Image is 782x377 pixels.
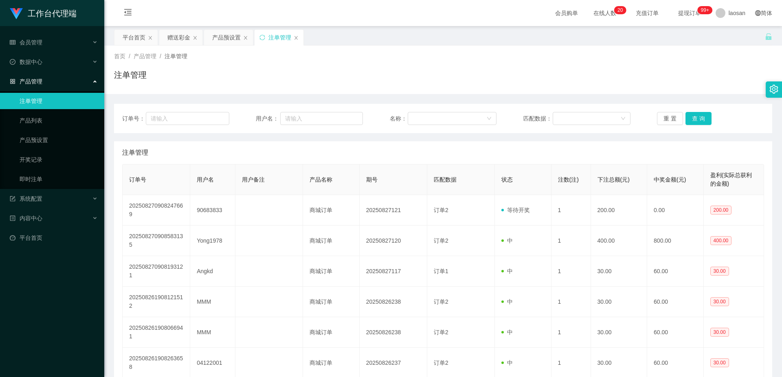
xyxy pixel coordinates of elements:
[123,226,190,256] td: 202508270908583135
[657,112,683,125] button: 重 置
[755,10,761,16] i: 图标: global
[360,256,427,287] td: 20250827117
[434,176,457,183] span: 匹配数据
[710,297,729,306] span: 30.00
[710,236,732,245] span: 400.00
[647,287,704,317] td: 60.00
[212,30,241,45] div: 产品预设置
[310,176,332,183] span: 产品名称
[434,329,448,335] span: 订单2
[710,172,752,187] span: 盈利(实际总获利的金额)
[434,207,448,213] span: 订单2
[114,53,125,59] span: 首页
[10,39,42,46] span: 会员管理
[589,10,620,16] span: 在线人数
[20,132,98,148] a: 产品预设置
[123,287,190,317] td: 202508261908121512
[20,93,98,109] a: 注单管理
[501,329,513,335] span: 中
[647,256,704,287] td: 60.00
[710,328,729,337] span: 30.00
[190,256,235,287] td: Angkd
[20,151,98,168] a: 开奖记录
[501,359,513,366] span: 中
[10,8,23,20] img: logo.9652507e.png
[10,230,98,246] a: 图标: dashboard平台首页
[647,195,704,226] td: 0.00
[10,59,15,65] i: 图标: check-circle-o
[114,69,147,81] h1: 注单管理
[501,237,513,244] span: 中
[280,112,363,125] input: 请输入
[242,176,265,183] span: 用户备注
[129,53,130,59] span: /
[551,256,591,287] td: 1
[303,195,360,226] td: 商城订单
[551,287,591,317] td: 1
[551,195,591,226] td: 1
[10,215,15,221] i: 图标: profile
[303,256,360,287] td: 商城订单
[360,226,427,256] td: 20250827120
[28,0,77,26] h1: 工作台代理端
[303,317,360,348] td: 商城订单
[487,116,492,122] i: 图标: down
[647,317,704,348] td: 60.00
[303,287,360,317] td: 商城订单
[129,176,146,183] span: 订单号
[591,195,648,226] td: 200.00
[710,358,729,367] span: 30.00
[146,112,229,125] input: 请输入
[122,114,146,123] span: 订单号：
[685,112,712,125] button: 查 询
[148,35,153,40] i: 图标: close
[597,176,630,183] span: 下注总额(元)
[632,10,663,16] span: 充值订单
[501,207,530,213] span: 等待开奖
[434,268,448,274] span: 订单1
[190,317,235,348] td: MMM
[114,0,142,26] i: 图标: menu-fold
[123,317,190,348] td: 202508261908066941
[621,116,626,122] i: 图标: down
[134,53,156,59] span: 产品管理
[617,6,620,14] p: 2
[10,79,15,84] i: 图标: appstore-o
[360,317,427,348] td: 20250826238
[698,6,712,14] sup: 977
[10,215,42,221] span: 内容中心
[165,53,187,59] span: 注单管理
[10,59,42,65] span: 数据中心
[523,114,553,123] span: 匹配数据：
[434,298,448,305] span: 订单2
[591,287,648,317] td: 30.00
[654,176,686,183] span: 中奖金额(元)
[123,30,145,45] div: 平台首页
[390,114,408,123] span: 名称：
[501,268,513,274] span: 中
[167,30,190,45] div: 赠送彩金
[501,298,513,305] span: 中
[366,176,378,183] span: 期号
[360,195,427,226] td: 20250827121
[10,195,42,202] span: 系统配置
[268,30,291,45] div: 注单管理
[674,10,705,16] span: 提现订单
[193,35,198,40] i: 图标: close
[243,35,248,40] i: 图标: close
[10,39,15,45] i: 图标: table
[591,317,648,348] td: 30.00
[551,317,591,348] td: 1
[591,256,648,287] td: 30.00
[123,195,190,226] td: 202508270908247669
[769,85,778,94] i: 图标: setting
[10,10,77,16] a: 工作台代理端
[501,176,513,183] span: 状态
[10,196,15,202] i: 图标: form
[190,287,235,317] td: MMM
[434,359,448,366] span: 订单2
[710,267,729,276] span: 30.00
[20,112,98,129] a: 产品列表
[551,226,591,256] td: 1
[259,35,265,40] i: 图标: sync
